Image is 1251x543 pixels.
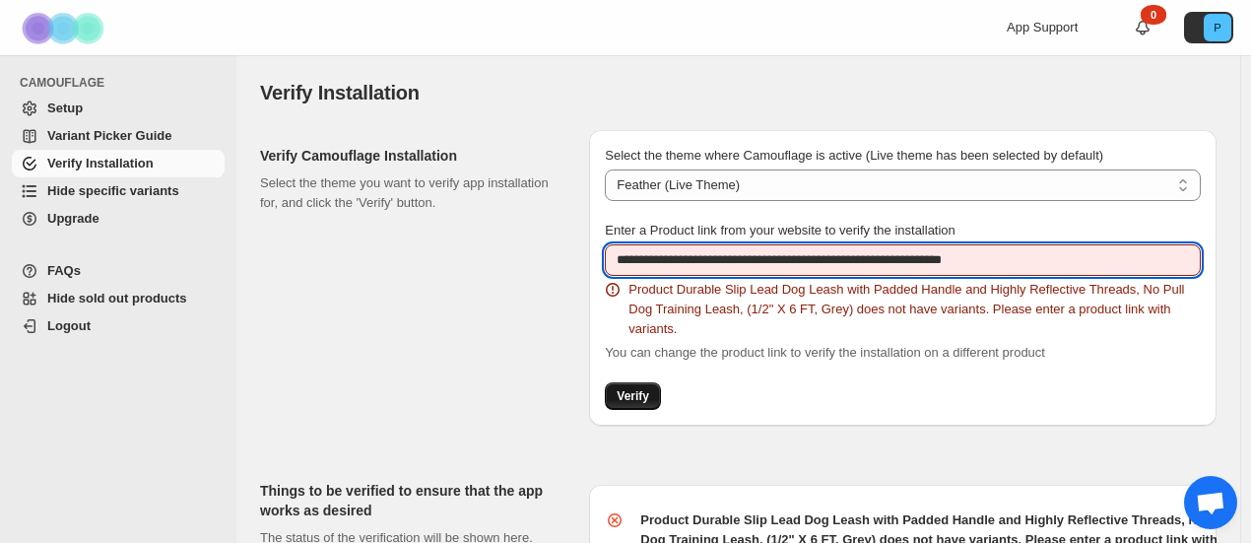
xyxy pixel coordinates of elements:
[1141,5,1166,25] div: 0
[260,481,558,520] h2: Things to be verified to ensure that the app works as desired
[47,183,179,198] span: Hide specific variants
[1214,22,1220,34] text: P
[605,223,955,238] span: Enter a Product link from your website to verify the installation
[1133,18,1152,37] a: 0
[47,291,187,305] span: Hide sold out products
[260,146,558,166] h2: Verify Camouflage Installation
[12,257,225,285] a: FAQs
[47,101,83,115] span: Setup
[47,128,171,143] span: Variant Picker Guide
[12,150,225,177] a: Verify Installation
[12,122,225,150] a: Variant Picker Guide
[16,1,114,55] img: Camouflage
[628,280,1201,339] span: Product Durable Slip Lead Dog Leash with Padded Handle and Highly Reflective Threads, No Pull Dog...
[47,211,99,226] span: Upgrade
[12,312,225,340] a: Logout
[260,173,558,213] p: Select the theme you want to verify app installation for, and click the 'Verify' button.
[1204,14,1231,41] span: Avatar with initials P
[1007,20,1078,34] span: App Support
[605,148,1103,163] span: Select the theme where Camouflage is active (Live theme has been selected by default)
[47,318,91,333] span: Logout
[12,205,225,233] a: Upgrade
[1184,476,1237,529] div: Open chat
[47,156,154,170] span: Verify Installation
[605,345,1045,360] span: You can change the product link to verify the installation on a different product
[617,388,649,404] span: Verify
[605,382,661,410] button: Verify
[12,177,225,205] a: Hide specific variants
[260,82,420,103] span: Verify Installation
[12,285,225,312] a: Hide sold out products
[12,95,225,122] a: Setup
[1184,12,1233,43] button: Avatar with initials P
[47,263,81,278] span: FAQs
[20,75,227,91] span: CAMOUFLAGE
